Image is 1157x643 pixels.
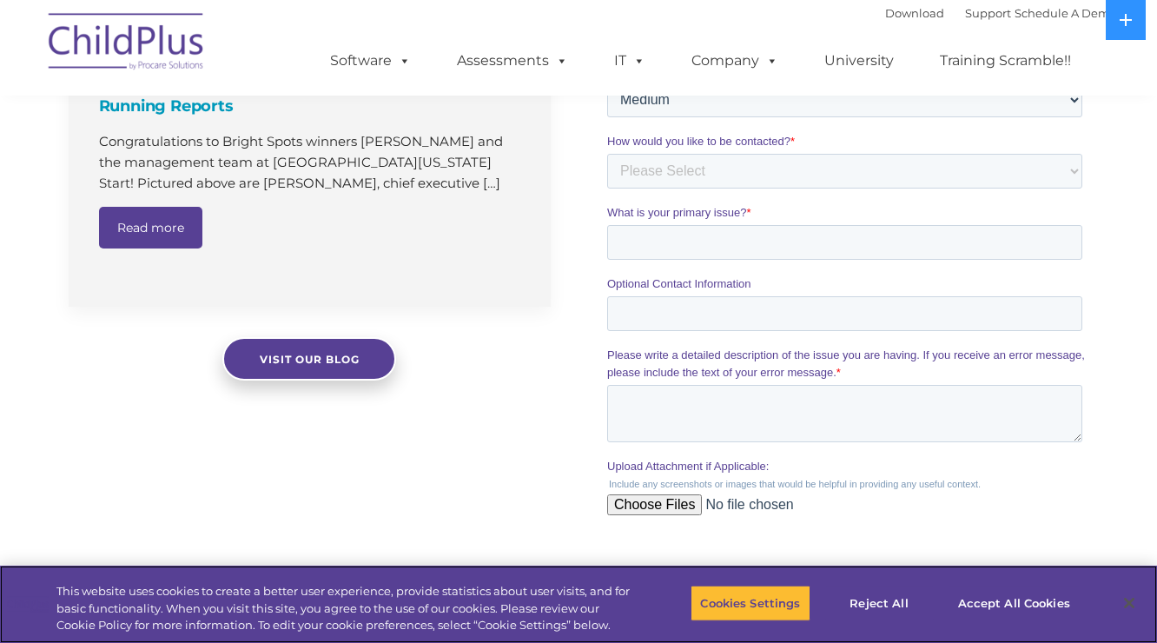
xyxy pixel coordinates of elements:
[1015,6,1117,20] a: Schedule A Demo
[691,585,810,621] button: Cookies Settings
[885,6,944,20] a: Download
[949,585,1080,621] button: Accept All Cookies
[597,43,663,78] a: IT
[260,353,360,366] span: Visit our blog
[885,6,1117,20] font: |
[1110,584,1148,622] button: Close
[40,1,214,88] img: ChildPlus by Procare Solutions
[222,337,396,381] a: Visit our blog
[99,131,525,194] p: Congratulations to Bright Spots winners [PERSON_NAME] and the management team at [GEOGRAPHIC_DATA...
[825,585,934,621] button: Reject All
[922,43,1088,78] a: Training Scramble!!
[313,43,428,78] a: Software
[674,43,796,78] a: Company
[99,207,202,249] a: Read more
[440,43,585,78] a: Assessments
[807,43,911,78] a: University
[965,6,1011,20] a: Support
[56,583,637,634] div: This website uses cookies to create a better user experience, provide statistics about user visit...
